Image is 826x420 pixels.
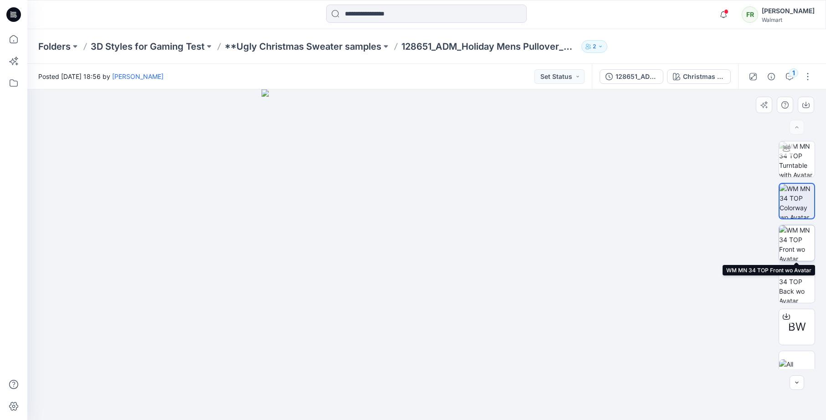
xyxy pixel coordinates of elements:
div: Walmart [762,16,815,23]
span: BW [788,319,806,335]
button: Details [764,69,779,84]
img: eyJhbGciOiJIUzI1NiIsImtpZCI6IjAiLCJzbHQiOiJzZXMiLCJ0eXAiOiJKV1QifQ.eyJkYXRhIjp7InR5cGUiOiJzdG9yYW... [262,89,592,420]
div: [PERSON_NAME] [762,5,815,16]
a: Folders [38,40,71,53]
img: WM MN 34 TOP Turntable with Avatar [779,141,815,177]
div: FR [742,6,758,23]
p: 2 [593,41,596,52]
img: All colorways [779,359,815,379]
button: 128651_ADM_Holiday Mens Pullover_PG1 [600,69,663,84]
img: WM MN 34 TOP Front wo Avatar [779,225,815,261]
div: 1 [789,68,798,78]
a: **Ugly Christmas Sweater samples [225,40,381,53]
button: Christmas Time Cow-A [667,69,731,84]
div: Christmas Time Cow-A [683,72,725,82]
div: 128651_ADM_Holiday Mens Pullover_PG1 [616,72,657,82]
button: 1 [782,69,797,84]
a: [PERSON_NAME] [112,73,164,80]
a: 3D Styles for Gaming Test [91,40,205,53]
img: WM MN 34 TOP Colorway wo Avatar [780,184,814,218]
img: WM MN 34 TOP Back wo Avatar [779,267,815,303]
button: 2 [581,40,607,53]
p: 128651_ADM_Holiday Mens Pullover_PG1 [401,40,578,53]
span: Posted [DATE] 18:56 by [38,72,164,81]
